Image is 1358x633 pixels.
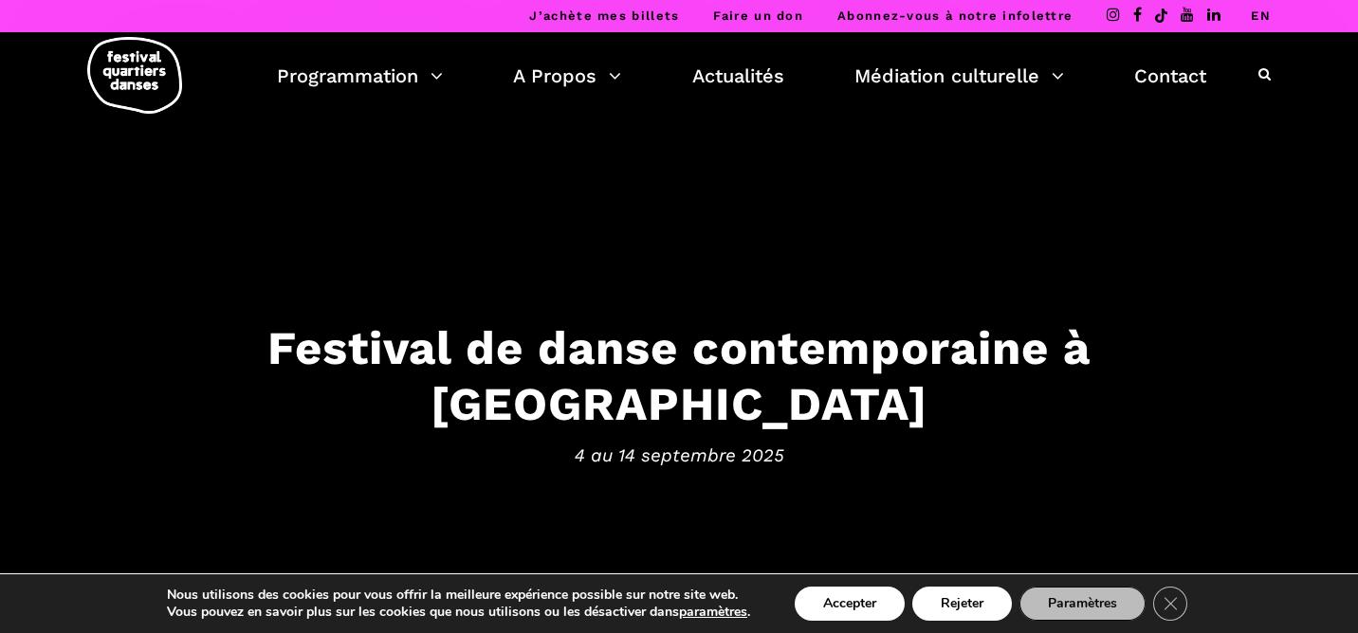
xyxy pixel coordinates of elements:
button: Paramètres [1019,587,1146,621]
a: Programmation [277,60,443,92]
button: Rejeter [912,587,1012,621]
a: Médiation culturelle [854,60,1064,92]
img: logo-fqd-med [87,37,182,114]
a: EN [1251,9,1271,23]
button: Close GDPR Cookie Banner [1153,587,1187,621]
span: 4 au 14 septembre 2025 [91,441,1267,469]
a: A Propos [513,60,621,92]
h3: Festival de danse contemporaine à [GEOGRAPHIC_DATA] [91,320,1267,432]
a: Contact [1134,60,1206,92]
a: Faire un don [713,9,803,23]
button: Accepter [795,587,905,621]
p: Vous pouvez en savoir plus sur les cookies que nous utilisons ou les désactiver dans . [167,604,750,621]
button: paramètres [679,604,747,621]
a: Abonnez-vous à notre infolettre [837,9,1073,23]
a: Actualités [692,60,784,92]
p: Nous utilisons des cookies pour vous offrir la meilleure expérience possible sur notre site web. [167,587,750,604]
a: J’achète mes billets [529,9,679,23]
